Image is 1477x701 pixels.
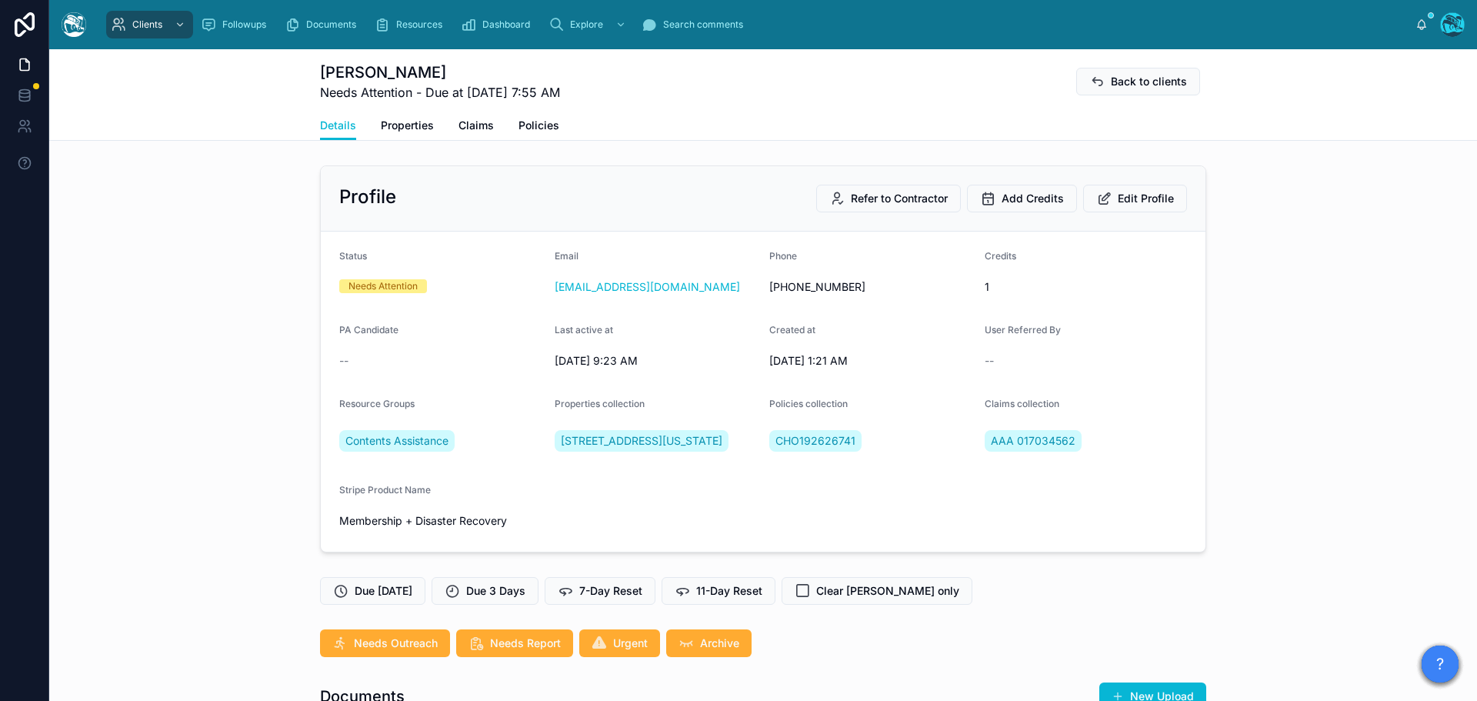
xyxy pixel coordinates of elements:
span: Details [320,118,356,133]
span: Resources [396,18,442,31]
button: Add Credits [967,185,1077,212]
span: Email [555,250,578,262]
span: Properties collection [555,398,645,409]
a: AAA 017034562 [985,430,1082,452]
span: Status [339,250,367,262]
span: Credits [985,250,1016,262]
span: Search comments [663,18,743,31]
span: 1 [985,279,1188,295]
span: [STREET_ADDRESS][US_STATE] [561,433,722,449]
button: Refer to Contractor [816,185,961,212]
span: Resource Groups [339,398,415,409]
a: Contents Assistance [339,430,455,452]
span: Refer to Contractor [851,191,948,206]
span: Contents Assistance [345,433,448,449]
a: Policies [518,112,559,142]
span: Properties [381,118,434,133]
span: Phone [769,250,797,262]
span: Policies collection [769,398,848,409]
button: 7-Day Reset [545,577,655,605]
span: Back to clients [1111,74,1187,89]
div: Needs Attention [348,279,418,293]
button: Needs Report [456,629,573,657]
span: Edit Profile [1118,191,1174,206]
span: [DATE] 1:21 AM [769,353,972,369]
span: Needs Outreach [354,636,438,651]
span: [PHONE_NUMBER] [769,279,972,295]
a: Search comments [637,11,754,38]
a: CHO192626741 [769,430,862,452]
span: -- [339,353,348,369]
button: Needs Outreach [320,629,450,657]
span: Membership + Disaster Recovery [339,513,542,529]
span: Dashboard [482,18,530,31]
span: Followups [222,18,266,31]
span: Needs Attention - Due at [DATE] 7:55 AM [320,83,560,102]
span: Documents [306,18,356,31]
button: Urgent [579,629,660,657]
a: Explore [544,11,634,38]
span: [DATE] 9:23 AM [555,353,758,369]
span: 7-Day Reset [579,583,642,599]
span: Clients [132,18,162,31]
a: [STREET_ADDRESS][US_STATE] [555,430,728,452]
a: Clients [106,11,193,38]
span: Policies [518,118,559,133]
button: Back to clients [1076,68,1200,95]
button: Edit Profile [1083,185,1187,212]
span: Due [DATE] [355,583,412,599]
h2: Profile [339,185,396,209]
span: Claims collection [985,398,1059,409]
span: -- [985,353,994,369]
button: ? [1422,646,1459,683]
span: Last active at [555,324,613,335]
span: Due 3 Days [466,583,525,599]
img: App logo [62,12,86,37]
span: Clear [PERSON_NAME] only [816,583,959,599]
span: CHO192626741 [775,433,855,449]
div: scrollable content [98,8,1415,42]
span: Archive [700,636,739,651]
a: [EMAIL_ADDRESS][DOMAIN_NAME] [555,279,740,295]
button: Clear [PERSON_NAME] only [782,577,972,605]
span: User Referred By [985,324,1061,335]
a: Documents [280,11,367,38]
h1: [PERSON_NAME] [320,62,560,83]
a: Followups [196,11,277,38]
button: Archive [666,629,752,657]
span: Needs Report [490,636,561,651]
a: Details [320,112,356,141]
span: Urgent [613,636,648,651]
button: 11-Day Reset [662,577,775,605]
span: Claims [458,118,494,133]
a: Resources [370,11,453,38]
a: Properties [381,112,434,142]
span: Add Credits [1002,191,1064,206]
a: Dashboard [456,11,541,38]
span: Stripe Product Name [339,484,431,496]
span: Explore [570,18,603,31]
a: Claims [458,112,494,142]
button: Due [DATE] [320,577,425,605]
span: 11-Day Reset [696,583,762,599]
span: AAA 017034562 [991,433,1075,449]
button: Due 3 Days [432,577,538,605]
span: PA Candidate [339,324,398,335]
span: Created at [769,324,815,335]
